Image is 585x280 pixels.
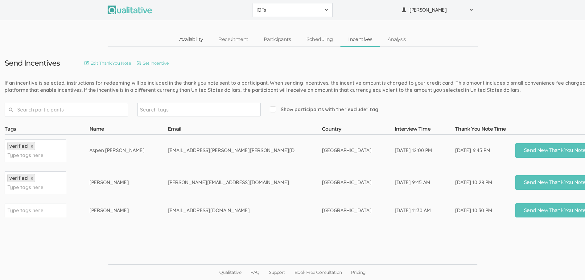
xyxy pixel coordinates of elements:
td: [EMAIL_ADDRESS][PERSON_NAME][PERSON_NAME][DOMAIN_NAME] [168,134,322,167]
a: Analysis [380,33,414,46]
input: Search participants [5,103,128,116]
div: [DATE] 10:30 PM [455,207,492,214]
a: Participants [256,33,299,46]
a: × [31,144,33,149]
a: Set Incentive [137,60,169,67]
iframe: Chat Widget [554,250,585,280]
td: [PERSON_NAME] [89,199,168,222]
a: Recruitment [211,33,256,46]
span: verified [9,175,28,181]
input: Type tags here... [7,206,46,214]
td: [GEOGRAPHIC_DATA] [322,199,395,222]
a: Pricing [346,265,370,280]
td: [DATE] 11:30 AM [395,199,455,222]
span: ICITs [257,6,321,14]
div: [DATE] 10:28 PM [455,179,492,186]
a: Support [264,265,290,280]
a: Book Free Consultation [290,265,347,280]
span: verified [9,143,28,149]
button: [PERSON_NAME] [398,3,478,17]
td: [DATE] 9:45 AM [395,167,455,199]
td: [EMAIL_ADDRESS][DOMAIN_NAME] [168,199,322,222]
a: Incentives [340,33,380,46]
th: Thank You Note Time [455,126,515,134]
h3: Send Incentives [5,59,60,67]
a: × [31,176,33,181]
th: Name [89,126,168,134]
th: Country [322,126,395,134]
a: Qualitative [215,265,246,280]
input: Type tags here... [7,151,46,159]
a: Edit Thank You Note [84,60,131,67]
th: Interview Time [395,126,455,134]
td: Aspen [PERSON_NAME] [89,134,168,167]
td: [DATE] 12:00 PM [395,134,455,167]
td: [GEOGRAPHIC_DATA] [322,134,395,167]
span: Show participants with the "exclude" tag [270,106,378,113]
td: [PERSON_NAME][EMAIL_ADDRESS][DOMAIN_NAME] [168,167,322,199]
a: Availability [171,33,211,46]
span: [PERSON_NAME] [410,6,465,14]
input: Search tags [140,106,179,114]
a: Scheduling [299,33,341,46]
button: ICITs [253,3,333,17]
th: Email [168,126,322,134]
th: Tags [5,126,89,134]
div: [DATE] 6:45 PM [455,147,492,154]
td: [PERSON_NAME] [89,167,168,199]
td: [GEOGRAPHIC_DATA] [322,167,395,199]
img: Qualitative [108,6,152,14]
input: Type tags here... [7,183,46,191]
a: FAQ [246,265,264,280]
